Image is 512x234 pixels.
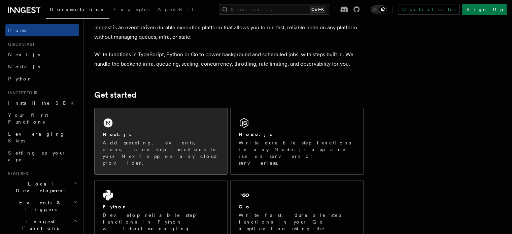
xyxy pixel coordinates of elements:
[8,52,40,57] span: Next.js
[8,112,48,125] span: Your first Functions
[5,171,28,176] span: Features
[5,180,73,194] span: Local Development
[5,197,79,215] button: Events & Triggers
[5,48,79,61] a: Next.js
[8,131,65,143] span: Leveraging Steps
[462,4,507,15] a: Sign Up
[8,64,40,69] span: Node.js
[5,218,73,232] span: Inngest Functions
[50,7,105,12] span: Documentation
[94,23,364,42] p: Inngest is an event-driven durable execution platform that allows you to run fast, reliable code ...
[5,199,73,213] span: Events & Triggers
[371,5,387,13] button: Toggle dark mode
[8,150,66,162] span: Setting up your app
[46,2,109,19] a: Documentation
[103,131,132,138] h2: Next.js
[5,73,79,85] a: Python
[109,2,153,18] a: Examples
[5,90,38,96] span: Inngest tour
[239,203,251,210] h2: Go
[398,4,459,15] a: Contact sales
[239,139,355,166] p: Write durable step functions in any Node.js app and run on servers or serverless.
[113,7,149,12] span: Examples
[5,24,79,36] a: Home
[239,131,272,138] h2: Node.js
[94,108,228,175] a: Next.jsAdd queueing, events, crons, and step functions to your Next app on any cloud provider.
[5,42,35,47] span: Quick start
[5,147,79,166] a: Setting up your app
[5,97,79,109] a: Install the SDK
[158,7,193,12] span: AgentKit
[219,4,329,15] button: Search...Ctrl+K
[153,2,197,18] a: AgentKit
[5,128,79,147] a: Leveraging Steps
[94,90,136,100] a: Get started
[5,61,79,73] a: Node.js
[103,139,219,166] p: Add queueing, events, crons, and step functions to your Next app on any cloud provider.
[5,109,79,128] a: Your first Functions
[310,6,325,13] kbd: Ctrl+K
[8,27,27,34] span: Home
[230,108,364,175] a: Node.jsWrite durable step functions in any Node.js app and run on servers or serverless.
[5,178,79,197] button: Local Development
[8,76,33,81] span: Python
[8,100,78,106] span: Install the SDK
[103,203,128,210] h2: Python
[94,50,364,69] p: Write functions in TypeScript, Python or Go to power background and scheduled jobs, with steps bu...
